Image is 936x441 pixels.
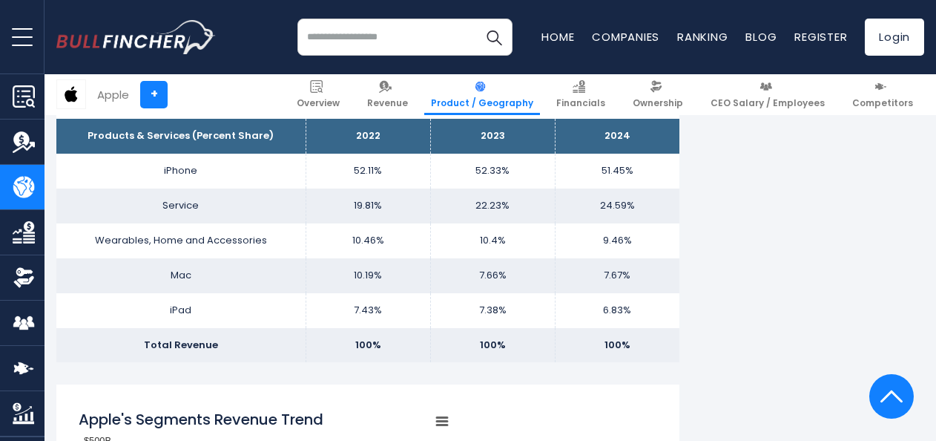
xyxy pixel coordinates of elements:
th: Products & Services (Percent Share) [56,119,306,154]
a: Login [865,19,924,56]
a: Ranking [677,29,728,45]
span: Ownership [633,97,683,109]
td: 52.11% [306,154,430,189]
img: Ownership [13,267,35,289]
td: 7.38% [430,293,555,328]
a: Companies [592,29,659,45]
a: Product / Geography [424,74,540,115]
td: 100% [555,328,679,363]
a: Financials [550,74,612,115]
tspan: Apple's Segments Revenue Trend [79,409,323,430]
td: 100% [430,328,555,363]
td: Total Revenue [56,328,306,363]
span: Competitors [852,97,913,109]
td: 22.23% [430,189,555,223]
td: 7.66% [430,258,555,293]
td: 52.33% [430,154,555,189]
td: iPad [56,293,306,328]
a: Revenue [360,74,415,115]
td: 9.46% [555,223,679,258]
span: Product / Geography [431,97,533,109]
button: Search [475,19,513,56]
td: 19.81% [306,189,430,223]
span: Financials [556,97,605,109]
td: 7.67% [555,258,679,293]
a: + [140,81,168,108]
a: Competitors [846,74,920,115]
a: CEO Salary / Employees [704,74,831,115]
img: AAPL logo [57,80,85,108]
td: 24.59% [555,189,679,223]
td: 7.43% [306,293,430,328]
th: 2024 [555,119,679,154]
a: Home [541,29,574,45]
a: Register [794,29,847,45]
td: Mac [56,258,306,293]
td: 51.45% [555,154,679,189]
td: Wearables, Home and Accessories [56,223,306,258]
td: 10.46% [306,223,430,258]
a: Overview [290,74,346,115]
a: Go to homepage [56,20,216,54]
a: Ownership [626,74,690,115]
div: Apple [97,86,129,103]
th: 2023 [430,119,555,154]
span: Revenue [367,97,408,109]
td: 100% [306,328,430,363]
span: CEO Salary / Employees [711,97,825,109]
a: Blog [745,29,777,45]
td: 10.4% [430,223,555,258]
td: iPhone [56,154,306,189]
th: 2022 [306,119,430,154]
td: Service [56,189,306,223]
span: Overview [297,97,340,109]
td: 6.83% [555,293,679,328]
td: 10.19% [306,258,430,293]
img: bullfincher logo [56,20,216,54]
